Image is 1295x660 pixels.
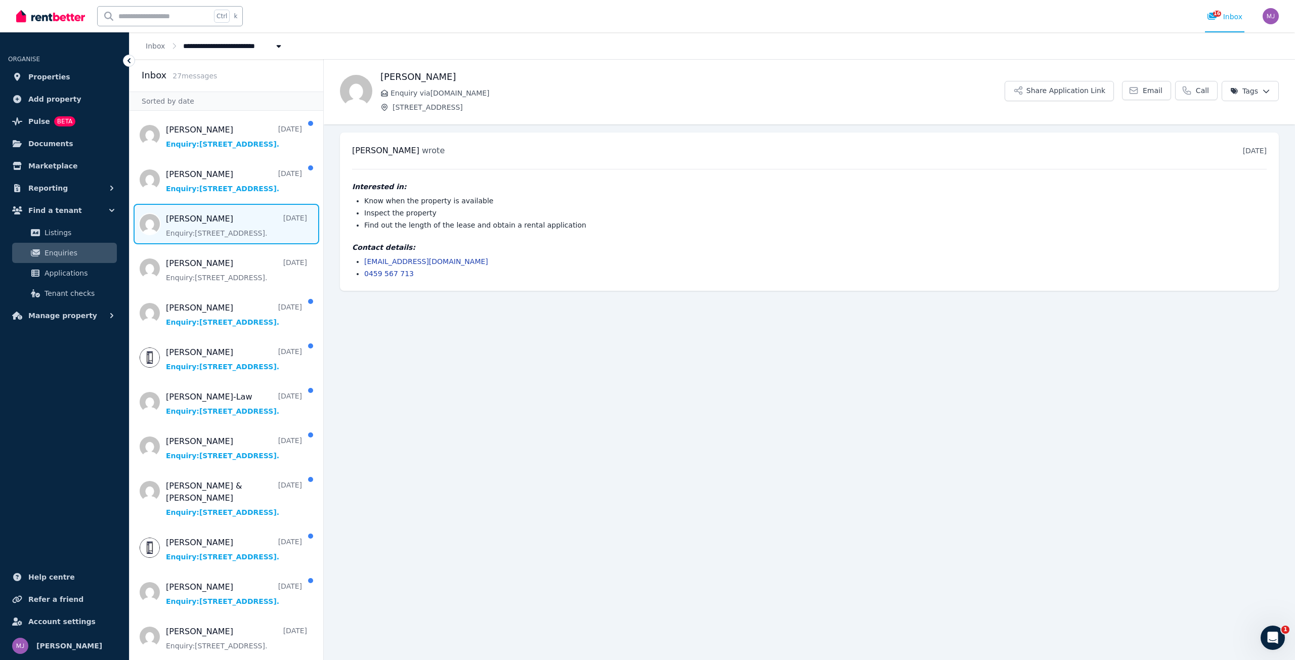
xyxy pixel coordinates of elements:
[146,42,165,50] a: Inbox
[1261,626,1285,650] iframe: Intercom live chat
[12,243,117,263] a: Enquiries
[28,115,50,127] span: Pulse
[8,589,121,609] a: Refer a friend
[8,178,121,198] button: Reporting
[28,204,82,216] span: Find a tenant
[166,168,302,194] a: [PERSON_NAME][DATE]Enquiry:[STREET_ADDRESS].
[166,435,302,461] a: [PERSON_NAME][DATE]Enquiry:[STREET_ADDRESS].
[166,124,302,149] a: [PERSON_NAME][DATE]Enquiry:[STREET_ADDRESS].
[364,208,1267,218] li: Inspect the property
[8,134,121,154] a: Documents
[54,116,75,126] span: BETA
[28,615,96,628] span: Account settings
[1281,626,1289,634] span: 1
[129,32,300,59] nav: Breadcrumb
[28,93,81,105] span: Add property
[364,257,488,266] a: [EMAIL_ADDRESS][DOMAIN_NAME]
[16,9,85,24] img: RentBetter
[166,302,302,327] a: [PERSON_NAME][DATE]Enquiry:[STREET_ADDRESS].
[166,480,302,517] a: [PERSON_NAME] & [PERSON_NAME][DATE]Enquiry:[STREET_ADDRESS].
[393,102,1005,112] span: [STREET_ADDRESS]
[12,283,117,303] a: Tenant checks
[28,310,97,322] span: Manage property
[12,638,28,654] img: Michael Josefski
[1213,11,1221,17] span: 16
[166,391,302,416] a: [PERSON_NAME]-Law[DATE]Enquiry:[STREET_ADDRESS].
[166,626,307,651] a: [PERSON_NAME][DATE]Enquiry:[STREET_ADDRESS].
[364,220,1267,230] li: Find out the length of the lease and obtain a rental application
[1196,85,1209,96] span: Call
[364,196,1267,206] li: Know when the property is available
[8,567,121,587] a: Help centre
[12,223,117,243] a: Listings
[8,89,121,109] a: Add property
[166,346,302,372] a: [PERSON_NAME][DATE]Enquiry:[STREET_ADDRESS].
[1143,85,1162,96] span: Email
[129,92,323,111] div: Sorted by date
[166,537,302,562] a: [PERSON_NAME][DATE]Enquiry:[STREET_ADDRESS].
[28,160,77,172] span: Marketplace
[1005,81,1114,101] button: Share Application Link
[142,68,166,82] h2: Inbox
[8,305,121,326] button: Manage property
[1175,81,1218,100] a: Call
[380,70,1005,84] h1: [PERSON_NAME]
[28,593,83,605] span: Refer a friend
[8,111,121,131] a: PulseBETA
[422,146,445,155] span: wrote
[45,247,113,259] span: Enquiries
[352,146,419,155] span: [PERSON_NAME]
[391,88,1005,98] span: Enquiry via [DOMAIN_NAME]
[340,75,372,107] img: Drew lindeboom
[36,640,102,652] span: [PERSON_NAME]
[166,257,307,283] a: [PERSON_NAME][DATE]Enquiry:[STREET_ADDRESS].
[28,182,68,194] span: Reporting
[364,270,414,278] a: 0459 567 713
[1122,81,1171,100] a: Email
[28,138,73,150] span: Documents
[1230,86,1258,96] span: Tags
[12,263,117,283] a: Applications
[1207,12,1242,22] div: Inbox
[352,182,1267,192] h4: Interested in:
[234,12,237,20] span: k
[1222,81,1279,101] button: Tags
[28,571,75,583] span: Help centre
[214,10,230,23] span: Ctrl
[8,156,121,176] a: Marketplace
[172,72,217,80] span: 27 message s
[1263,8,1279,24] img: Michael Josefski
[352,242,1267,252] h4: Contact details:
[1243,147,1267,155] time: [DATE]
[166,213,307,238] a: [PERSON_NAME][DATE]Enquiry:[STREET_ADDRESS].
[8,56,40,63] span: ORGANISE
[8,611,121,632] a: Account settings
[28,71,70,83] span: Properties
[45,267,113,279] span: Applications
[166,581,302,606] a: [PERSON_NAME][DATE]Enquiry:[STREET_ADDRESS].
[8,67,121,87] a: Properties
[45,287,113,299] span: Tenant checks
[45,227,113,239] span: Listings
[8,200,121,221] button: Find a tenant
